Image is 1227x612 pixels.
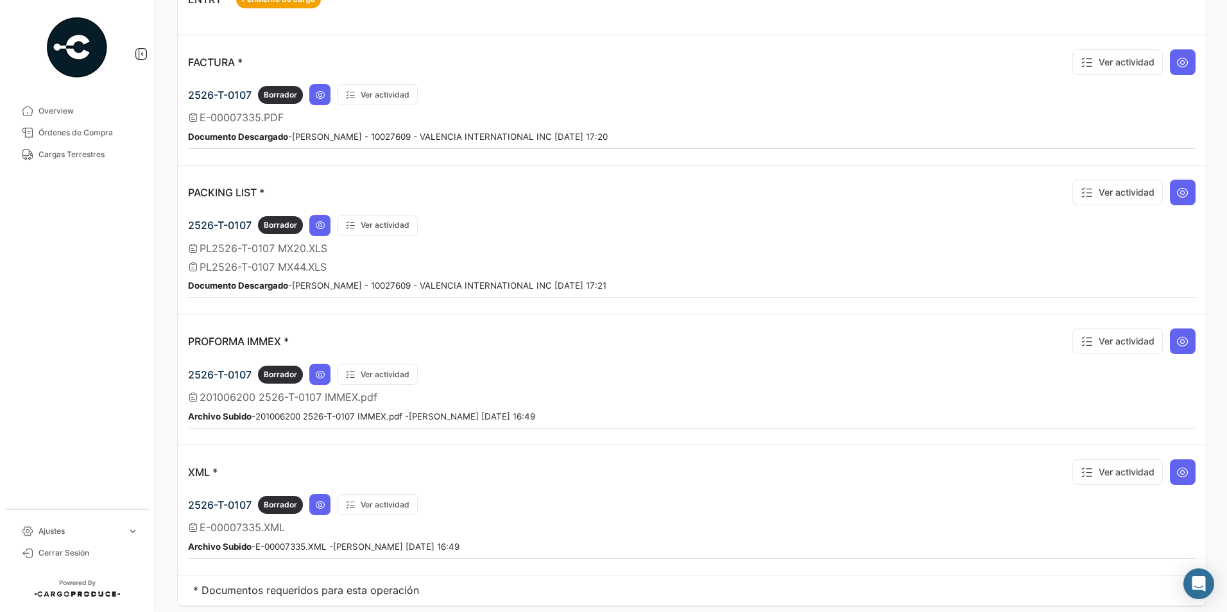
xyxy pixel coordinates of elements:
b: Archivo Subido [188,541,252,552]
p: PROFORMA IMMEX * [188,335,289,348]
span: Borrador [264,219,297,231]
span: Ajustes [39,525,122,537]
button: Ver actividad [1072,49,1163,75]
b: Documento Descargado [188,280,288,291]
span: PL2526-T-0107 MX44.XLS [200,260,327,273]
span: Borrador [264,499,297,511]
img: powered-by.png [45,15,109,80]
span: 201006200 2526-T-0107 IMMEX.pdf [200,391,377,404]
button: Ver actividad [1072,180,1163,205]
span: expand_more [127,525,139,537]
span: E-00007335.XML [200,521,285,534]
span: Cargas Terrestres [39,149,139,160]
span: 2526-T-0107 [188,89,252,101]
small: - [PERSON_NAME] - 10027609 - VALENCIA INTERNATIONAL INC [DATE] 17:20 [188,132,608,142]
button: Ver actividad [1072,328,1163,354]
div: Abrir Intercom Messenger [1183,568,1214,599]
button: Ver actividad [337,84,418,105]
a: Cargas Terrestres [10,144,144,166]
span: Overview [39,105,139,117]
b: Archivo Subido [188,411,252,421]
span: 2526-T-0107 [188,498,252,511]
p: XML * [188,466,218,479]
button: Ver actividad [337,215,418,236]
p: FACTURA * [188,56,243,69]
small: - 201006200 2526-T-0107 IMMEX.pdf - [PERSON_NAME] [DATE] 16:49 [188,411,535,421]
span: 2526-T-0107 [188,368,252,381]
small: - E-00007335.XML - [PERSON_NAME] [DATE] 16:49 [188,541,459,552]
button: Ver actividad [1072,459,1163,485]
button: Ver actividad [337,364,418,385]
span: Cerrar Sesión [39,547,139,559]
p: PACKING LIST * [188,186,264,199]
span: E-00007335.PDF [200,111,284,124]
b: Documento Descargado [188,132,288,142]
td: * Documentos requeridos para esta operación [178,575,1206,606]
small: - [PERSON_NAME] - 10027609 - VALENCIA INTERNATIONAL INC [DATE] 17:21 [188,280,606,291]
span: Borrador [264,89,297,101]
span: PL2526-T-0107 MX20.XLS [200,242,327,255]
a: Overview [10,100,144,122]
span: 2526-T-0107 [188,219,252,232]
a: Órdenes de Compra [10,122,144,144]
span: Borrador [264,369,297,380]
button: Ver actividad [337,494,418,515]
span: Órdenes de Compra [39,127,139,139]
